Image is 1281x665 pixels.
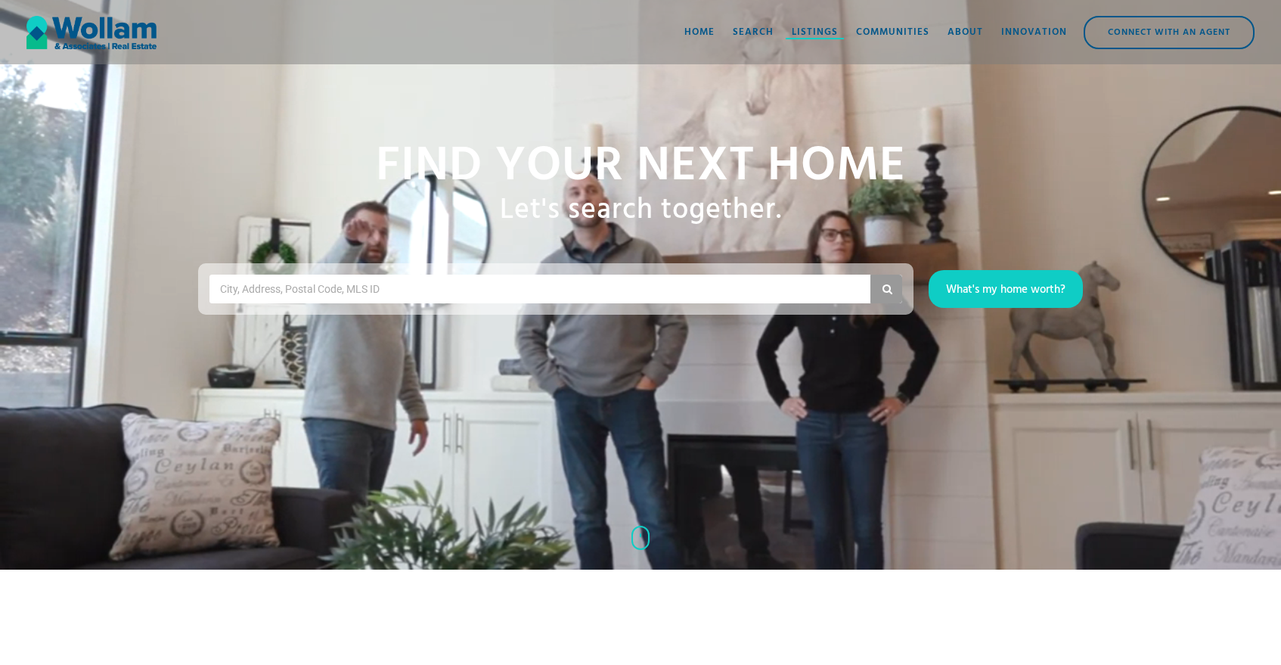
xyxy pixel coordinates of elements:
input: City, Address, Postal Code, MLS ID [219,278,395,300]
div: Search [733,25,774,40]
h1: Let's search together. [500,194,782,228]
a: Communities [847,10,938,55]
div: Innovation [1001,25,1067,40]
a: Connect with an Agent [1084,16,1255,49]
div: Connect with an Agent [1085,17,1253,48]
div: Home [684,25,715,40]
a: What's my home worth? [929,270,1083,308]
a: Search [724,10,783,55]
a: Listings [783,10,847,55]
h1: Find your NExt home [376,141,906,194]
a: About [938,10,992,55]
a: Home [675,10,724,55]
div: About [948,25,983,40]
button: Search [870,275,902,303]
a: home [26,10,157,55]
div: Listings [792,25,838,40]
div: Communities [856,25,929,40]
a: Innovation [992,10,1076,55]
